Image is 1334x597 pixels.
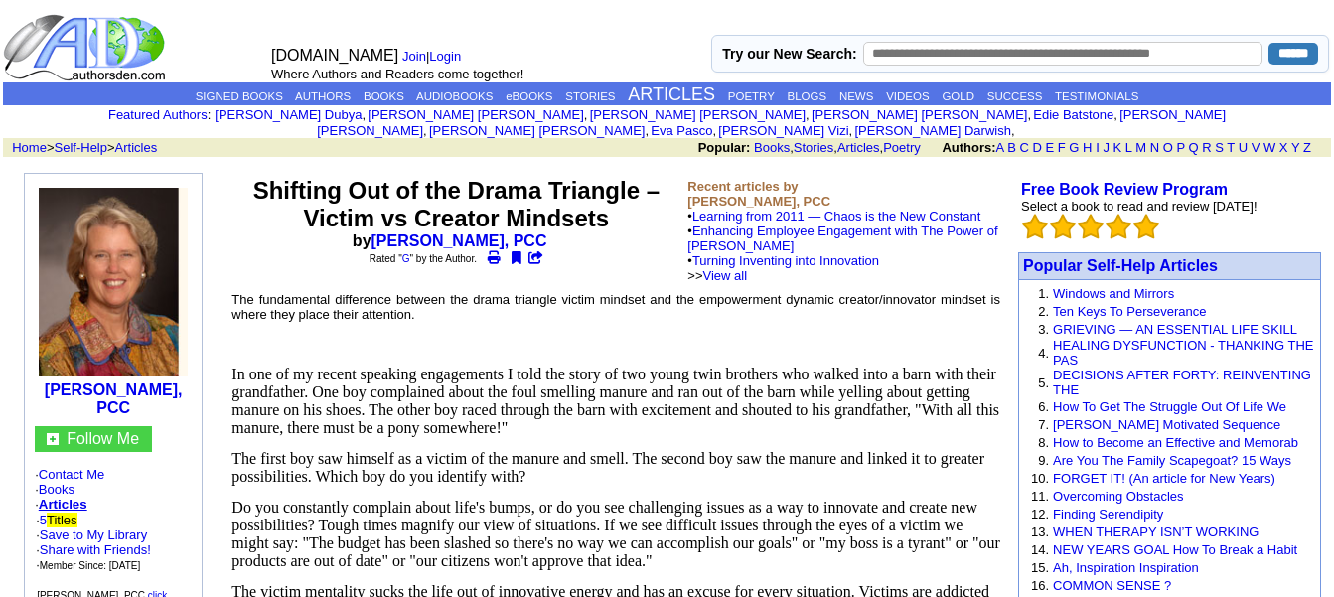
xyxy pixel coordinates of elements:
[108,107,211,122] font: :
[47,433,59,445] img: gc.jpg
[1103,140,1110,155] a: J
[687,224,997,253] a: Enhancing Employee Engagement with The Power of [PERSON_NAME]
[1188,140,1198,155] a: Q
[1021,181,1228,198] a: Free Book Review Program
[1135,140,1146,155] a: M
[1022,214,1048,239] img: bigemptystars.png
[1038,286,1049,301] font: 1.
[692,253,879,268] a: Turning Inventing into Innovation
[416,90,493,102] a: AUDIOBOOKS
[1038,417,1049,432] font: 7.
[1113,140,1122,155] a: K
[651,123,712,138] a: Eva Pasco
[429,49,461,64] a: Login
[718,123,848,138] a: [PERSON_NAME] Vizi
[1069,140,1079,155] a: G
[1023,257,1218,274] font: Popular Self-Help Articles
[1038,375,1049,390] font: 5.
[1055,90,1138,102] a: TESTIMONIALS
[215,107,362,122] a: [PERSON_NAME] Dubya
[215,107,1226,138] font: , , , , , , , , , ,
[368,107,583,122] a: [PERSON_NAME] [PERSON_NAME]
[698,140,751,155] b: Popular:
[364,90,404,102] a: BOOKS
[1176,140,1184,155] a: P
[1252,140,1260,155] a: V
[812,107,1027,122] a: [PERSON_NAME] [PERSON_NAME]
[1031,542,1049,557] font: 14.
[67,430,139,447] a: Follow Me
[565,90,615,102] a: STORIES
[1053,304,1206,319] a: Ten Keys To Perseverance
[5,140,157,155] font: > >
[1050,214,1076,239] img: bigemptystars.png
[35,467,192,573] font: · · ·
[1227,140,1235,155] a: T
[39,497,87,512] a: Articles
[1291,140,1299,155] a: Y
[1053,578,1171,593] a: COMMON SENSE ?
[370,253,477,264] font: Rated " " by the Author.
[1053,560,1199,575] a: Ah, Inspiration Inspiration
[55,140,107,155] a: Self-Help
[687,209,997,283] font: •
[1053,322,1297,337] a: GRIEVING — AN ESSENTIAL LIFE SKILL
[687,253,879,283] font: • >>
[754,140,790,155] a: Books
[231,366,999,436] span: In one of my recent speaking engagements I told the story of two young twin brothers who walked i...
[402,49,468,64] font: |
[1053,471,1275,486] a: FORGET IT! (An article for New Years)
[1053,524,1259,539] a: WHEN THERAPY ISN’T WORKING
[1096,140,1100,155] a: I
[1019,140,1028,155] a: C
[108,107,208,122] a: Featured Authors
[687,179,830,209] b: Recent articles by [PERSON_NAME], PCC
[1202,140,1211,155] a: R
[429,123,645,138] a: [PERSON_NAME] [PERSON_NAME]
[36,513,40,527] msreadoutspan: ·
[47,513,77,527] msreadoutspan: Titles
[402,49,426,64] a: Join
[1038,346,1049,361] font: 4.
[852,126,854,137] font: i
[794,140,833,155] a: Stories
[1053,542,1297,557] a: NEW YEARS GOAL How To Break a Habit
[1163,140,1173,155] a: O
[39,188,188,376] img: 140204.jpg
[231,292,1000,322] font: The fundamental difference between the drama triangle victim mindset and the empowerment dynamic ...
[1038,322,1049,337] font: 3.
[1031,489,1049,504] font: 11.
[353,232,560,249] b: by
[1053,453,1291,468] a: Are You The Family Scapegoat? 15 Ways
[1031,471,1049,486] font: 10.
[837,140,880,155] a: Articles
[231,450,984,485] span: The first boy saw himself as a victim of the manure and smell. The second boy saw the manure and ...
[231,499,1000,569] span: Do you constantly complain about life's bumps, or do you see challenging issues as a way to innov...
[1106,214,1131,239] img: bigemptystars.png
[1263,140,1275,155] a: W
[942,140,995,155] b: Authors:
[1033,107,1113,122] a: Edie Batstone
[687,224,997,283] font: •
[40,527,147,542] a: Save to My Library
[854,123,1011,138] a: [PERSON_NAME] Darwish
[886,90,929,102] a: VIDEOS
[1117,110,1119,121] font: i
[1038,399,1049,414] font: 6.
[1031,578,1049,593] font: 16.
[703,268,748,283] a: View all
[115,140,158,155] a: Articles
[1015,126,1017,137] font: i
[39,467,104,482] a: Contact Me
[1021,199,1258,214] font: Select a book to read and review [DATE]!
[1031,524,1049,539] font: 13.
[40,513,77,527] msreadoutspan: 5
[402,253,410,264] a: G
[39,482,74,497] a: Books
[1032,140,1041,155] a: D
[1239,140,1248,155] a: U
[12,140,47,155] a: Home
[628,84,715,104] a: ARTICLES
[1031,110,1033,121] font: i
[1279,140,1288,155] a: X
